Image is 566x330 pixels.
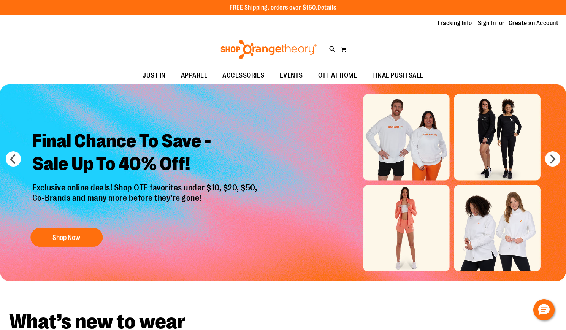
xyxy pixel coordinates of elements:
a: Tracking Info [437,19,472,27]
a: Details [317,4,336,11]
span: ACCESSORIES [222,67,265,84]
p: Exclusive online deals! Shop OTF favorites under $10, $20, $50, Co-Brands and many more before th... [27,183,265,220]
a: Sign In [478,19,496,27]
button: Hello, have a question? Let’s chat. [533,299,555,320]
a: ACCESSORIES [215,67,272,84]
a: APPAREL [173,67,215,84]
h2: Final Chance To Save - Sale Up To 40% Off! [27,124,265,183]
span: JUST IN [143,67,166,84]
a: OTF AT HOME [311,67,365,84]
a: JUST IN [135,67,173,84]
span: FINAL PUSH SALE [372,67,423,84]
button: prev [6,151,21,167]
button: Shop Now [30,228,103,247]
button: next [545,151,560,167]
img: Shop Orangetheory [219,40,318,59]
span: EVENTS [280,67,303,84]
a: EVENTS [272,67,311,84]
span: OTF AT HOME [318,67,357,84]
p: FREE Shipping, orders over $150. [230,3,336,12]
a: Create an Account [509,19,559,27]
a: Final Chance To Save -Sale Up To 40% Off! Exclusive online deals! Shop OTF favorites under $10, $... [27,124,265,251]
span: APPAREL [181,67,208,84]
a: FINAL PUSH SALE [365,67,431,84]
